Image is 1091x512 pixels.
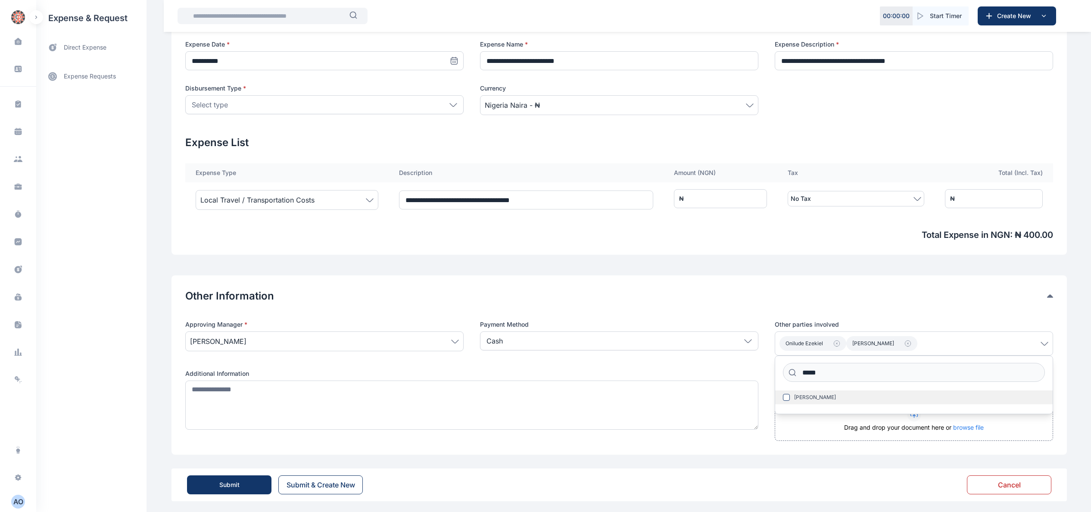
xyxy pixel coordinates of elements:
label: Disbursement Type [185,84,464,93]
a: direct expense [36,36,147,59]
button: AO [11,495,25,509]
th: Expense Type [185,163,389,182]
span: Start Timer [930,12,962,20]
div: Drag and drop your document here or [775,423,1053,440]
span: direct expense [64,43,106,52]
span: browse file [953,424,984,431]
button: Create New [978,6,1056,25]
button: Cancel [967,475,1051,494]
span: Onilude Ezekiel [786,340,823,347]
span: Other parties involved [775,320,839,329]
span: No Tax [791,194,811,204]
div: ₦ [679,194,684,203]
div: Submit [219,481,240,489]
p: Select type [192,100,228,110]
h2: Expense List [185,136,1053,150]
span: [PERSON_NAME] [794,394,836,401]
span: Currency [480,84,506,93]
div: Other Information [185,289,1053,303]
div: A O [11,496,25,507]
label: Expense Name [480,40,758,49]
span: Nigeria Naira - ₦ [485,100,540,110]
label: Payment Method [480,320,758,329]
span: Approving Manager [185,320,247,329]
button: Onilude Ezekiel [779,336,846,351]
th: Description [389,163,664,182]
label: Additional Information [185,369,758,378]
div: expense requests [36,59,147,87]
th: Amount ( NGN ) [664,163,777,182]
label: Expense Date [185,40,464,49]
span: [PERSON_NAME] [190,336,246,347]
button: Start Timer [913,6,969,25]
label: Expense Description [775,40,1053,49]
th: Total (Incl. Tax) [935,163,1053,182]
button: Submit [187,475,271,494]
button: Submit & Create New [278,475,363,494]
span: Total Expense in NGN : ₦ 400.00 [185,229,1053,241]
p: 00 : 00 : 00 [883,12,910,20]
button: Other Information [185,289,1047,303]
p: Cash [486,336,503,346]
button: AO [5,495,31,509]
button: [PERSON_NAME] [846,336,917,351]
span: [PERSON_NAME] [852,340,894,347]
a: expense requests [36,66,147,87]
th: Tax [777,163,935,182]
div: ₦ [950,194,955,203]
span: Create New [994,12,1038,20]
span: Local Travel / Transportation Costs [200,195,315,205]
